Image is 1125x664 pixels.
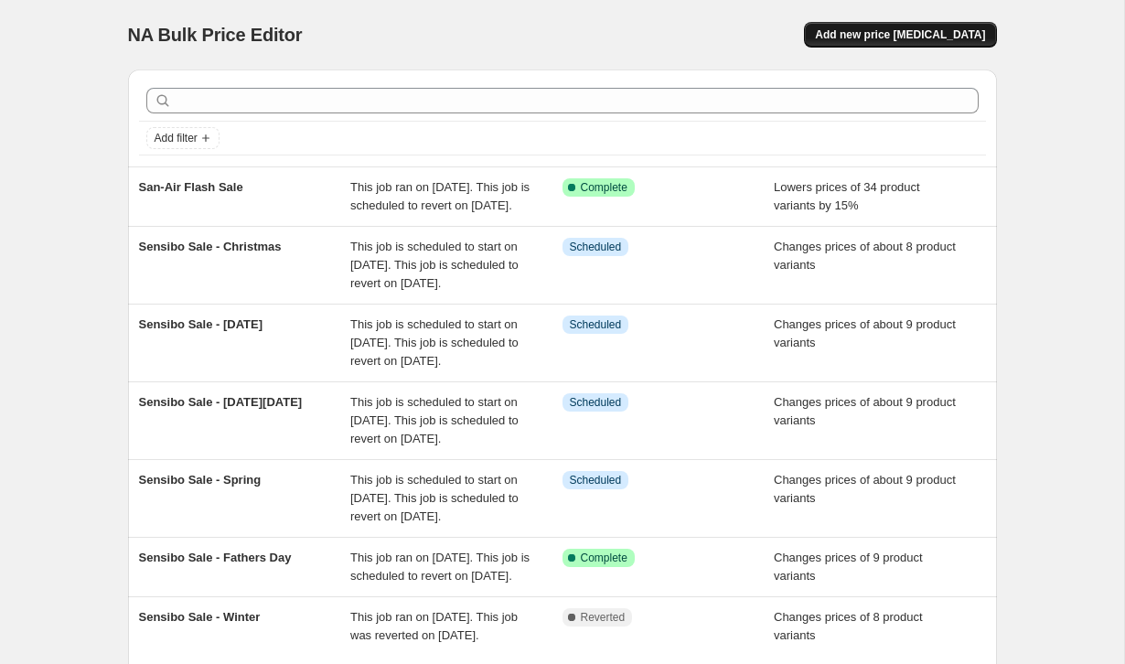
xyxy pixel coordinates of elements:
span: Sensibo Sale - [DATE] [139,317,263,331]
span: Complete [581,180,627,195]
span: Sensibo Sale - Fathers Day [139,551,292,564]
span: Sensibo Sale - Winter [139,610,261,624]
span: Changes prices of 8 product variants [774,610,923,642]
span: Scheduled [570,317,622,332]
span: Changes prices of about 8 product variants [774,240,956,272]
span: Sensibo Sale - Spring [139,473,262,487]
button: Add filter [146,127,220,149]
span: Changes prices of about 9 product variants [774,395,956,427]
span: This job ran on [DATE]. This job is scheduled to revert on [DATE]. [350,551,530,583]
span: Add new price [MEDICAL_DATA] [815,27,985,42]
span: Add filter [155,131,198,145]
span: This job is scheduled to start on [DATE]. This job is scheduled to revert on [DATE]. [350,240,519,290]
span: Changes prices of about 9 product variants [774,473,956,505]
span: This job ran on [DATE]. This job is scheduled to revert on [DATE]. [350,180,530,212]
span: This job is scheduled to start on [DATE]. This job is scheduled to revert on [DATE]. [350,473,519,523]
span: Changes prices of about 9 product variants [774,317,956,349]
span: Lowers prices of 34 product variants by 15% [774,180,920,212]
span: Sensibo Sale - [DATE][DATE] [139,395,303,409]
button: Add new price [MEDICAL_DATA] [804,22,996,48]
span: This job is scheduled to start on [DATE]. This job is scheduled to revert on [DATE]. [350,317,519,368]
span: Scheduled [570,395,622,410]
span: Sensibo Sale - Christmas [139,240,282,253]
span: Scheduled [570,240,622,254]
span: This job is scheduled to start on [DATE]. This job is scheduled to revert on [DATE]. [350,395,519,445]
span: This job ran on [DATE]. This job was reverted on [DATE]. [350,610,518,642]
span: NA Bulk Price Editor [128,25,303,45]
span: Complete [581,551,627,565]
span: Changes prices of 9 product variants [774,551,923,583]
span: San-Air Flash Sale [139,180,243,194]
span: Reverted [581,610,626,625]
span: Scheduled [570,473,622,487]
